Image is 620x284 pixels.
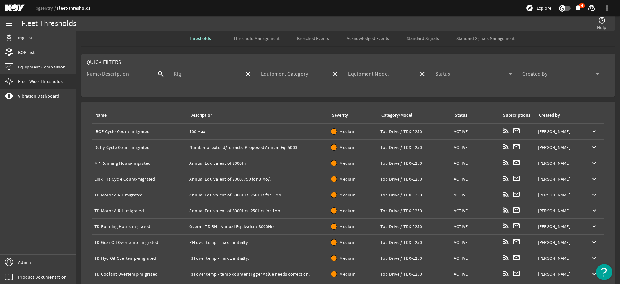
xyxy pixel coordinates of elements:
[588,4,595,12] mat-icon: support_agent
[538,271,582,277] div: [PERSON_NAME]
[380,271,449,277] div: Top Drive / TDX-1250
[512,127,520,135] mat-icon: mail_outline
[94,223,184,230] div: TD Running Hours-migrated
[526,4,533,12] mat-icon: explore
[261,71,308,77] mat-label: Equipment Category
[87,71,129,77] mat-label: Name/Description
[512,206,520,214] mat-icon: mail_outline
[380,207,449,214] div: Top Drive / TDX-1250
[454,128,497,135] div: ACTIVE
[380,239,449,246] div: Top Drive / TDX-1250
[189,36,211,41] span: Thresholds
[380,192,449,198] div: Top Drive / TDX-1250
[94,271,184,277] div: TD Coolant Overtemp-migrated
[189,255,326,261] div: RH over temp - max 1 initially.
[454,176,497,182] div: ACTIVE
[456,36,515,41] span: Standard Signals Management
[18,35,32,41] span: Rig List
[454,207,497,214] div: ACTIVE
[339,239,356,245] span: Medium
[538,255,582,261] div: [PERSON_NAME]
[523,3,554,13] button: Explore
[502,222,510,230] mat-icon: rss_feed
[512,174,520,182] mat-icon: mail_outline
[18,49,35,56] span: BOP List
[18,93,59,99] span: Vibration Dashboard
[455,112,467,119] div: Status
[435,71,450,77] mat-label: Status
[57,5,90,11] a: Fleet-thresholds
[339,208,356,214] span: Medium
[538,128,582,135] div: [PERSON_NAME]
[339,192,356,198] span: Medium
[189,207,326,214] div: Annual Equivalent of 3000Hrs, 250Hrs for 1Mo.
[94,112,181,119] div: Name
[512,269,520,277] mat-icon: mail_outline
[339,255,356,261] span: Medium
[454,271,497,277] div: ACTIVE
[339,129,356,134] span: Medium
[297,36,329,41] span: Breached Events
[339,160,356,166] span: Medium
[598,16,606,24] mat-icon: help_outline
[339,176,356,182] span: Medium
[348,71,389,77] mat-label: Equipment Model
[418,70,426,78] mat-icon: close
[590,238,598,246] mat-icon: keyboard_arrow_down
[502,159,510,166] mat-icon: rss_feed
[538,239,582,246] div: [PERSON_NAME]
[502,143,510,151] mat-icon: rss_feed
[590,175,598,183] mat-icon: keyboard_arrow_down
[189,223,326,230] div: Overall TD RH - Annual Equivalent 3000Hrs
[512,190,520,198] mat-icon: mail_outline
[18,274,67,280] span: Product Documentation
[538,176,582,182] div: [PERSON_NAME]
[94,255,184,261] div: TD Hyd Oil Overtemp-migrated
[538,144,582,151] div: [PERSON_NAME]
[512,159,520,166] mat-icon: mail_outline
[5,20,13,27] mat-icon: menu
[94,160,184,166] div: MP Running Hours-migrated
[189,176,326,182] div: Annual Equivalent of 3000. 750 for 3 Mo/.
[574,4,582,12] mat-icon: notifications
[94,239,184,246] div: TD Gear Oil Overtemp -migrated
[339,271,356,277] span: Medium
[380,176,449,182] div: Top Drive / TDX-1250
[189,192,326,198] div: Annual Equivalent of 3000Hrs, 750Hrs for 3 Mo
[502,206,510,214] mat-icon: rss_feed
[189,128,326,135] div: 100 Max
[87,59,121,66] span: Quick Filters
[454,239,497,246] div: ACTIVE
[380,223,449,230] div: Top Drive / TDX-1250
[502,190,510,198] mat-icon: rss_feed
[599,0,615,16] button: more_vert
[590,254,598,262] mat-icon: keyboard_arrow_down
[502,174,510,182] mat-icon: rss_feed
[189,144,326,151] div: Number of extend/retracts. Proposed Annual Eq. 5000
[454,255,497,261] div: ACTIVE
[512,238,520,246] mat-icon: mail_outline
[18,259,31,266] span: Admin
[380,160,449,166] div: Top Drive / TDX-1250
[233,36,280,41] span: Threshold Management
[538,207,582,214] div: [PERSON_NAME]
[537,5,551,11] span: Explore
[590,191,598,199] mat-icon: keyboard_arrow_down
[347,36,389,41] span: Acknowledged Events
[381,112,412,119] div: Category/Model
[596,264,612,280] button: Open Resource Center
[502,238,510,246] mat-icon: rss_feed
[512,222,520,230] mat-icon: mail_outline
[522,71,547,77] mat-label: Created By
[590,223,598,230] mat-icon: keyboard_arrow_down
[503,112,530,119] div: Subscriptions
[538,223,582,230] div: [PERSON_NAME]
[512,254,520,261] mat-icon: mail_outline
[5,92,13,100] mat-icon: vibration
[380,255,449,261] div: Top Drive / TDX-1250
[407,36,439,41] span: Standard Signals
[380,128,449,135] div: Top Drive / TDX-1250
[339,144,356,150] span: Medium
[538,192,582,198] div: [PERSON_NAME]
[539,112,560,119] div: Created by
